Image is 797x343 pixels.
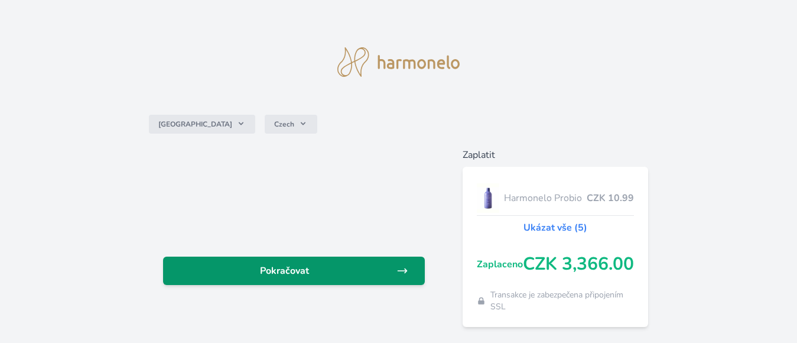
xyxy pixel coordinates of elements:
span: Czech [274,119,294,129]
span: Harmonelo Probio [504,191,587,205]
img: logo.svg [337,47,460,77]
a: Ukázat vše (5) [523,221,587,235]
button: Czech [265,115,317,134]
span: CZK 3,366.00 [523,254,634,275]
span: Zaplaceno [477,257,523,271]
a: Pokračovat [163,257,425,285]
h6: Zaplatit [463,148,648,162]
img: CLEAN_PROBIO_se_stinem_x-lo.jpg [477,183,499,213]
span: Transakce je zabezpečena připojením SSL [490,289,634,313]
span: [GEOGRAPHIC_DATA] [158,119,232,129]
button: [GEOGRAPHIC_DATA] [149,115,255,134]
span: CZK 10.99 [587,191,634,205]
span: Pokračovat [173,264,397,278]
